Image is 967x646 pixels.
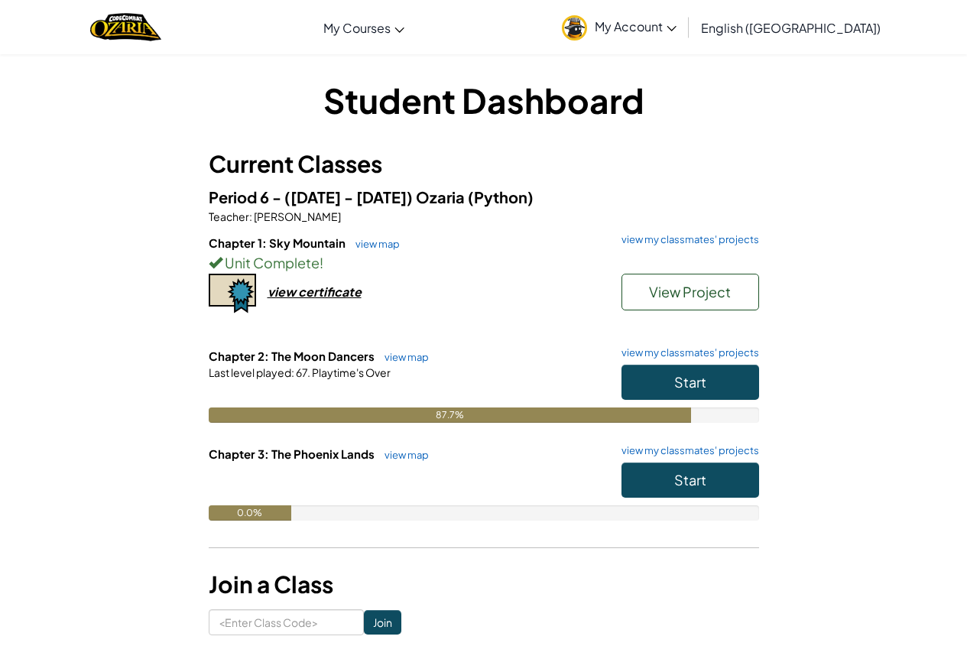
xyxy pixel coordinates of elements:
[323,20,391,36] span: My Courses
[649,283,731,300] span: View Project
[693,7,888,48] a: English ([GEOGRAPHIC_DATA])
[90,11,161,43] a: Ozaria by CodeCombat logo
[249,209,252,223] span: :
[364,610,401,635] input: Join
[614,348,759,358] a: view my classmates' projects
[377,449,429,461] a: view map
[209,609,364,635] input: <Enter Class Code>
[674,373,706,391] span: Start
[310,365,391,379] span: Playtime's Over
[674,471,706,489] span: Start
[252,209,341,223] span: [PERSON_NAME]
[562,15,587,41] img: avatar
[377,351,429,363] a: view map
[209,187,468,206] span: Period 6 - ([DATE] - [DATE]) Ozaria
[291,365,294,379] span: :
[222,254,320,271] span: Unit Complete
[320,254,323,271] span: !
[614,446,759,456] a: view my classmates' projects
[209,349,377,363] span: Chapter 2: The Moon Dancers
[90,11,161,43] img: Home
[554,3,684,51] a: My Account
[348,238,400,250] a: view map
[209,365,291,379] span: Last level played
[621,365,759,400] button: Start
[209,407,691,423] div: 87.7%
[701,20,881,36] span: English ([GEOGRAPHIC_DATA])
[209,274,256,313] img: certificate-icon.png
[468,187,534,206] span: (Python)
[621,463,759,498] button: Start
[209,147,759,181] h3: Current Classes
[209,505,291,521] div: 0.0%
[209,567,759,602] h3: Join a Class
[316,7,412,48] a: My Courses
[209,446,377,461] span: Chapter 3: The Phoenix Lands
[621,274,759,310] button: View Project
[268,284,362,300] div: view certificate
[209,209,249,223] span: Teacher
[294,365,310,379] span: 67.
[595,18,677,34] span: My Account
[614,235,759,245] a: view my classmates' projects
[209,235,348,250] span: Chapter 1: Sky Mountain
[209,284,362,300] a: view certificate
[209,76,759,124] h1: Student Dashboard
